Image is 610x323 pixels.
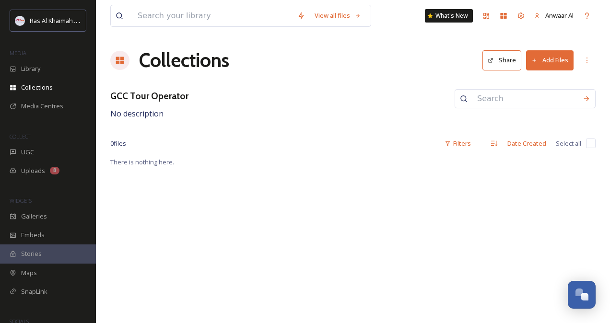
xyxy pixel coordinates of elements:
[110,89,188,103] h3: GCC Tour Operator
[21,268,37,277] span: Maps
[133,5,293,26] input: Search your library
[556,139,581,148] span: Select all
[440,134,476,153] div: Filters
[110,139,126,148] span: 0 file s
[21,148,34,157] span: UGC
[21,287,47,296] span: SnapLink
[472,88,578,109] input: Search
[310,6,366,25] a: View all files
[21,64,40,73] span: Library
[15,16,25,25] img: Logo_RAKTDA_RGB-01.png
[21,231,45,240] span: Embeds
[110,108,164,119] span: No description
[30,16,165,25] span: Ras Al Khaimah Tourism Development Authority
[10,197,32,204] span: WIDGETS
[425,9,473,23] a: What's New
[21,83,53,92] span: Collections
[110,158,596,167] span: There is nothing here.
[21,249,42,258] span: Stories
[529,6,578,25] a: Anwaar Al
[10,49,26,57] span: MEDIA
[10,133,30,140] span: COLLECT
[545,11,574,20] span: Anwaar Al
[21,102,63,111] span: Media Centres
[482,50,521,70] button: Share
[21,166,45,175] span: Uploads
[21,212,47,221] span: Galleries
[568,281,596,309] button: Open Chat
[50,167,59,174] div: 8
[139,46,229,75] a: Collections
[526,50,574,70] button: Add Files
[503,134,551,153] div: Date Created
